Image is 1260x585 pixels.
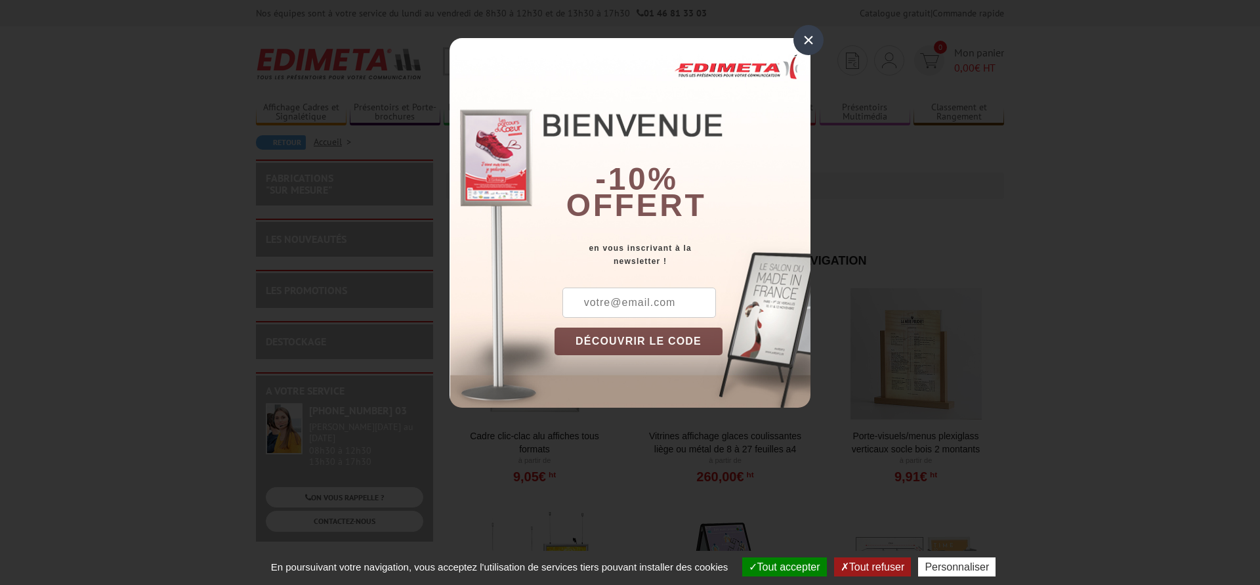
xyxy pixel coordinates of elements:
button: Tout refuser [834,557,911,576]
div: × [793,25,824,55]
input: votre@email.com [562,288,716,318]
div: en vous inscrivant à la newsletter ! [555,242,810,268]
b: -10% [595,162,678,196]
font: offert [566,188,707,223]
button: DÉCOUVRIR LE CODE [555,328,723,355]
button: Tout accepter [742,557,827,576]
button: Personnaliser (fenêtre modale) [918,557,996,576]
span: En poursuivant votre navigation, vous acceptez l'utilisation de services tiers pouvant installer ... [264,561,735,573]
